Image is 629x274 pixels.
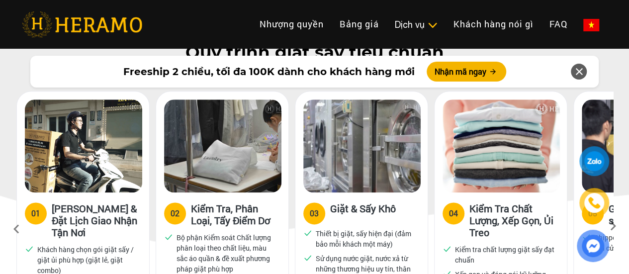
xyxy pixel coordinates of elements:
h3: Giặt & Sấy Khô [330,202,396,222]
img: checked.svg [303,253,312,262]
img: heramo-quy-trinh-giat-hap-tieu-chuan-buoc-7 [303,99,421,192]
p: Bộ phận Kiểm soát Chất lượng phân loại theo chất liệu, màu sắc áo quần & đề xuất phương pháp giặt... [177,232,277,274]
h3: Kiểm Tra Chất Lượng, Xếp Gọn, Ủi Treo [469,202,559,238]
a: FAQ [541,13,575,35]
div: Dịch vụ [395,18,438,31]
img: heramo-logo.png [22,11,142,37]
img: subToggleIcon [427,20,438,30]
img: vn-flag.png [583,19,599,31]
img: checked.svg [443,244,451,253]
div: 04 [449,207,458,219]
img: phone-icon [588,197,600,209]
img: checked.svg [164,232,173,241]
p: Thiết bị giặt, sấy hiện đại (đảm bảo mỗi khách một máy) [316,228,416,249]
div: 02 [171,207,180,219]
a: Bảng giá [332,13,387,35]
img: checked.svg [25,244,34,253]
img: checked.svg [303,228,312,237]
p: Kiểm tra chất lượng giặt sấy đạt chuẩn [455,244,555,265]
h3: [PERSON_NAME] & Đặt Lịch Giao Nhận Tận Nơi [52,202,141,238]
a: phone-icon [581,189,608,216]
a: Nhượng quyền [252,13,332,35]
span: Freeship 2 chiều, tối đa 100K dành cho khách hàng mới [123,64,415,79]
img: heramo-quy-trinh-giat-hap-tieu-chuan-buoc-1 [25,99,142,192]
div: 03 [310,207,319,219]
button: Nhận mã ngay [427,62,506,82]
h3: Kiểm Tra, Phân Loại, Tẩy Điểm Dơ [191,202,280,226]
img: heramo-quy-trinh-giat-hap-tieu-chuan-buoc-2 [164,99,281,192]
img: heramo-quy-trinh-giat-hap-tieu-chuan-buoc-4 [443,99,560,192]
div: 01 [31,207,40,219]
a: Khách hàng nói gì [446,13,541,35]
